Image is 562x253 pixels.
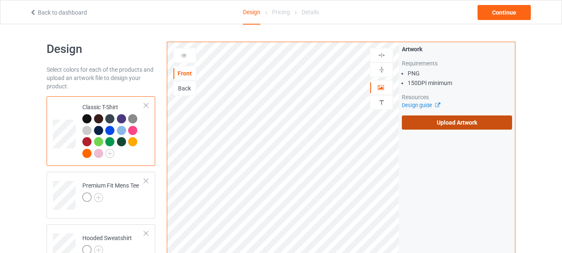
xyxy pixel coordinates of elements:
div: Design [243,0,260,25]
div: Back [173,84,196,93]
div: Front [173,69,196,78]
div: Select colors for each of the products and upload an artwork file to design your product. [47,65,155,90]
img: svg+xml;base64,PD94bWwgdmVyc2lvbj0iMS4wIiBlbmNvZGluZz0iVVRGLTgiPz4KPHN2ZyB3aWR0aD0iMjJweCIgaGVpZ2... [94,193,103,202]
img: svg+xml;base64,PD94bWwgdmVyc2lvbj0iMS4wIiBlbmNvZGluZz0iVVRGLTgiPz4KPHN2ZyB3aWR0aD0iMjJweCIgaGVpZ2... [105,149,114,158]
div: Premium Fit Mens Tee [47,172,155,218]
div: Artwork [402,45,512,53]
li: PNG [408,69,512,78]
img: svg%3E%0A [378,98,386,106]
img: svg%3E%0A [378,51,386,59]
div: Continue [478,5,531,20]
div: Resources [402,93,512,101]
img: heather_texture.png [128,114,137,123]
li: 150 DPI minimum [408,79,512,87]
img: svg%3E%0A [378,66,386,74]
label: Upload Artwork [402,115,512,130]
div: Pricing [272,0,290,24]
a: Back to dashboard [30,9,87,16]
a: Design guide [402,102,440,108]
div: Classic T-Shirt [82,103,144,157]
div: Premium Fit Mens Tee [82,181,139,201]
div: Details [302,0,319,24]
div: Requirements [402,59,512,68]
div: Classic T-Shirt [47,96,155,166]
h1: Design [47,42,155,57]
